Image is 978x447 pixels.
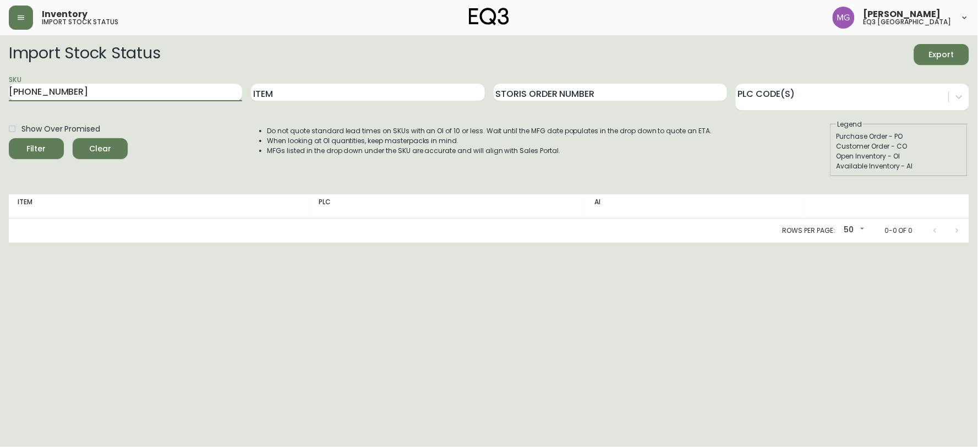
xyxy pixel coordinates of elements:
[864,19,952,25] h5: eq3 [GEOGRAPHIC_DATA]
[9,138,64,159] button: Filter
[42,19,118,25] h5: import stock status
[837,119,864,129] legend: Legend
[27,142,46,156] div: Filter
[310,194,586,219] th: PLC
[923,48,960,62] span: Export
[267,146,712,156] li: MFGs listed in the drop down under the SKU are accurate and will align with Sales Portal.
[864,10,941,19] span: [PERSON_NAME]
[586,194,805,219] th: AI
[73,138,128,159] button: Clear
[837,141,962,151] div: Customer Order - CO
[267,136,712,146] li: When looking at OI quantities, keep masterpacks in mind.
[783,226,835,236] p: Rows per page:
[42,10,88,19] span: Inventory
[837,161,962,171] div: Available Inventory - AI
[884,226,913,236] p: 0-0 of 0
[914,44,969,65] button: Export
[837,132,962,141] div: Purchase Order - PO
[469,8,510,25] img: logo
[839,221,867,239] div: 50
[833,7,855,29] img: de8837be2a95cd31bb7c9ae23fe16153
[267,126,712,136] li: Do not quote standard lead times on SKUs with an OI of 10 or less. Wait until the MFG date popula...
[81,142,119,156] span: Clear
[9,194,310,219] th: Item
[837,151,962,161] div: Open Inventory - OI
[21,123,100,135] span: Show Over Promised
[9,44,160,65] h2: Import Stock Status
